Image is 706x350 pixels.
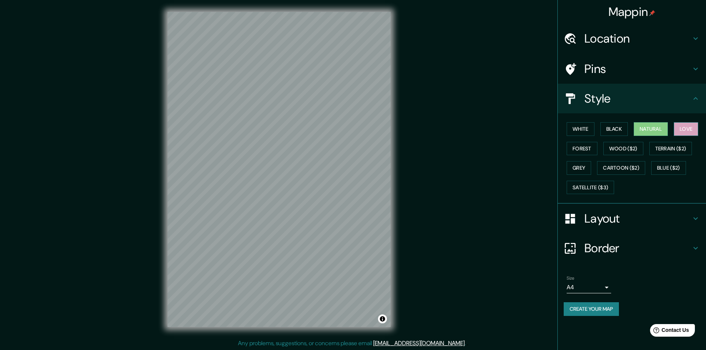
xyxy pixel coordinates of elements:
[168,12,391,327] canvas: Map
[238,339,466,348] p: Any problems, suggestions, or concerns please email .
[640,321,698,342] iframe: Help widget launcher
[649,10,655,16] img: pin-icon.png
[584,241,691,256] h4: Border
[584,91,691,106] h4: Style
[634,122,668,136] button: Natural
[649,142,692,156] button: Terrain ($2)
[584,31,691,46] h4: Location
[373,339,465,347] a: [EMAIL_ADDRESS][DOMAIN_NAME]
[567,181,614,194] button: Satellite ($3)
[584,61,691,76] h4: Pins
[567,161,591,175] button: Grey
[609,4,656,19] h4: Mappin
[584,211,691,226] h4: Layout
[558,204,706,233] div: Layout
[378,314,387,323] button: Toggle attribution
[467,339,468,348] div: .
[466,339,467,348] div: .
[567,142,597,156] button: Forest
[603,142,643,156] button: Wood ($2)
[651,161,686,175] button: Blue ($2)
[558,54,706,84] div: Pins
[600,122,628,136] button: Black
[567,281,611,293] div: A4
[558,84,706,113] div: Style
[597,161,645,175] button: Cartoon ($2)
[567,275,574,281] label: Size
[564,302,619,316] button: Create your map
[567,122,594,136] button: White
[674,122,698,136] button: Love
[558,24,706,53] div: Location
[558,233,706,263] div: Border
